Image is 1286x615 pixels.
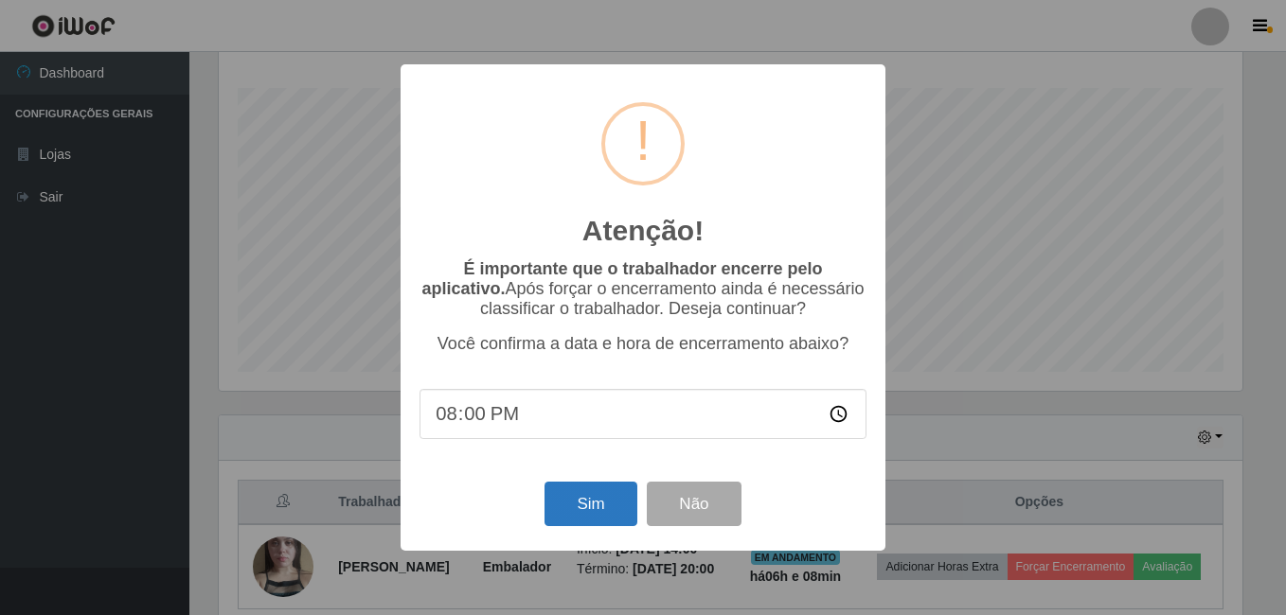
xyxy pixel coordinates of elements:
[420,259,866,319] p: Após forçar o encerramento ainda é necessário classificar o trabalhador. Deseja continuar?
[647,482,741,526] button: Não
[582,214,704,248] h2: Atenção!
[421,259,822,298] b: É importante que o trabalhador encerre pelo aplicativo.
[420,334,866,354] p: Você confirma a data e hora de encerramento abaixo?
[545,482,636,526] button: Sim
